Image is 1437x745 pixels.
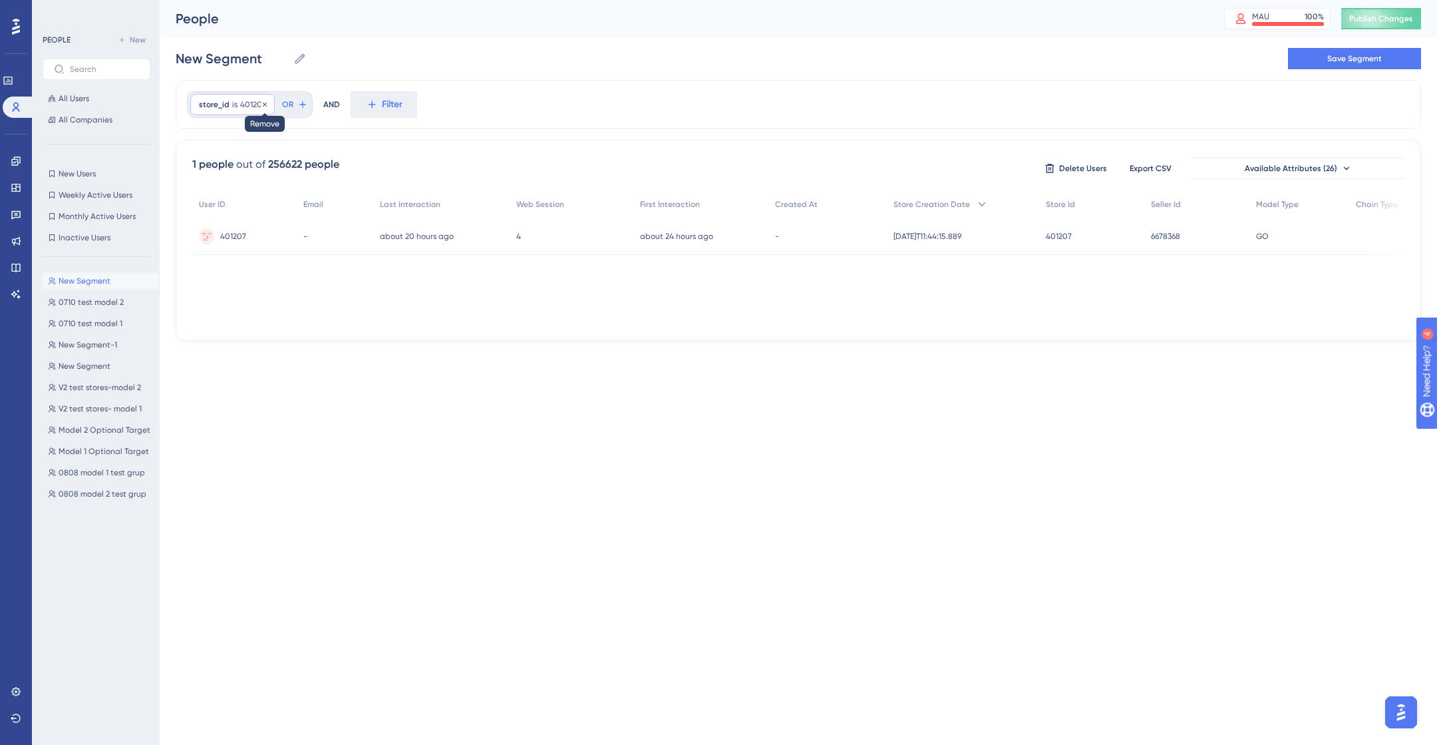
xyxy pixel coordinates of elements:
[59,232,110,243] span: Inactive Users
[516,231,521,242] span: 4
[43,401,158,417] button: V2 test stores- model 1
[176,49,288,68] input: Segment Name
[1356,199,1398,210] span: Chain Type
[323,91,340,118] div: AND
[775,231,779,242] span: -
[43,230,150,246] button: Inactive Users
[893,231,961,242] span: [DATE]T11:44:15.889
[199,199,226,210] span: User ID
[130,35,146,45] span: New
[1192,158,1404,179] button: Available Attributes (26)
[1252,11,1269,22] div: MAU
[1042,158,1109,179] button: Delete Users
[893,199,970,210] span: Store Creation Date
[1349,13,1413,24] span: Publish Changes
[59,446,149,457] span: Model 1 Optional Target
[43,91,150,107] button: All Users
[59,211,136,222] span: Monthly Active Users
[59,276,110,286] span: New Segment
[280,94,309,115] button: OR
[43,465,158,481] button: 0808 model 1 test grup
[70,65,139,74] input: Search
[43,166,150,182] button: New Users
[1256,231,1269,242] span: GO
[382,97,402,113] span: Filter
[1117,158,1184,179] button: Export CSV
[1151,231,1180,242] span: 6678368
[220,231,246,242] span: 401207
[176,9,1191,28] div: People
[43,443,158,459] button: Model 1 Optional Target
[282,99,293,110] span: OR
[1046,199,1075,210] span: Store Id
[1327,53,1382,64] span: Save Segment
[640,232,713,241] time: about 24 hours ago
[59,115,112,125] span: All Companies
[92,7,96,17] div: 4
[59,297,124,308] span: 0710 test model 2
[380,199,440,210] span: Last Interaction
[43,379,158,395] button: V2 test stores-model 2
[43,316,158,332] button: 0710 test model 1
[303,231,307,242] span: -
[43,358,158,374] button: New Segment
[303,199,323,210] span: Email
[268,156,339,172] div: 256622 people
[1305,11,1324,22] div: 100 %
[59,318,122,329] span: 0710 test model 1
[1130,163,1172,174] span: Export CSV
[59,425,150,435] span: Model 2 Optional Target
[640,199,700,210] span: First Interaction
[240,99,266,110] span: 401207
[59,340,117,350] span: New Segment-1
[1151,199,1181,210] span: Seller Id
[43,208,150,224] button: Monthly Active Users
[1046,231,1072,242] span: 401207
[59,190,132,200] span: Weekly Active Users
[236,156,265,172] div: out of
[113,32,150,48] button: New
[199,99,230,110] span: store_id
[516,199,564,210] span: Web Session
[1341,8,1421,29] button: Publish Changes
[351,91,417,118] button: Filter
[380,232,454,241] time: about 20 hours ago
[775,199,818,210] span: Created At
[59,467,145,478] span: 0808 model 1 test grup
[1059,163,1107,174] span: Delete Users
[59,168,96,179] span: New Users
[31,3,83,19] span: Need Help?
[1256,199,1299,210] span: Model Type
[59,489,146,499] span: 0808 model 2 test grup
[59,382,141,393] span: V2 test stores-model 2
[59,403,142,414] span: V2 test stores- model 1
[43,273,158,289] button: New Segment
[1245,163,1337,174] span: Available Attributes (26)
[43,337,158,353] button: New Segment-1
[1381,692,1421,732] iframe: UserGuiding AI Assistant Launcher
[232,99,238,110] span: is
[43,35,71,45] div: PEOPLE
[43,112,150,128] button: All Companies
[43,294,158,310] button: 0710 test model 2
[1288,48,1421,69] button: Save Segment
[59,93,89,104] span: All Users
[59,361,110,372] span: New Segment
[43,422,158,438] button: Model 2 Optional Target
[43,486,158,502] button: 0808 model 2 test grup
[43,187,150,203] button: Weekly Active Users
[192,156,234,172] div: 1 people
